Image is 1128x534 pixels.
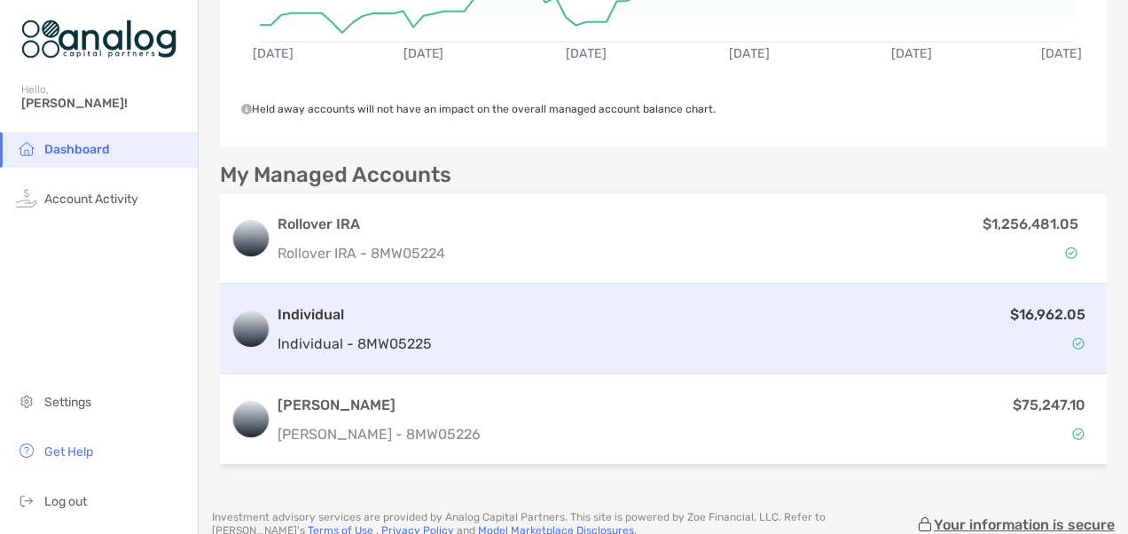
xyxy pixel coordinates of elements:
text: [DATE] [567,47,607,62]
text: [DATE] [253,47,294,62]
img: Account Status icon [1065,247,1077,259]
p: $1,256,481.05 [983,213,1078,235]
p: Individual - 8MW05225 [278,333,432,355]
p: My Managed Accounts [220,164,451,186]
span: Account Activity [44,192,138,207]
p: $16,962.05 [1010,303,1085,326]
img: Account Status icon [1072,337,1085,349]
span: Log out [44,494,87,509]
img: logo account [233,311,269,347]
img: Zoe Logo [21,7,176,71]
text: [DATE] [403,47,444,62]
span: Settings [44,395,91,410]
img: settings icon [16,390,37,412]
span: Held away accounts will not have an impact on the overall managed account balance chart. [241,103,716,115]
h3: Rollover IRA [278,214,745,235]
text: [DATE] [1043,47,1084,62]
p: Rollover IRA - 8MW05224 [278,242,745,264]
p: Your information is secure [934,516,1115,533]
span: [PERSON_NAME]! [21,96,187,111]
img: activity icon [16,187,37,208]
img: Account Status icon [1072,428,1085,440]
img: household icon [16,137,37,159]
img: get-help icon [16,440,37,461]
text: [DATE] [729,47,770,62]
h3: [PERSON_NAME] [278,395,481,416]
span: Dashboard [44,142,110,157]
img: logo account [233,221,269,256]
p: [PERSON_NAME] - 8MW05226 [278,423,481,445]
text: [DATE] [892,47,933,62]
img: logout icon [16,490,37,511]
p: $75,247.10 [1013,394,1085,416]
img: logo account [233,402,269,437]
span: Get Help [44,444,93,459]
h3: Individual [278,304,432,326]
